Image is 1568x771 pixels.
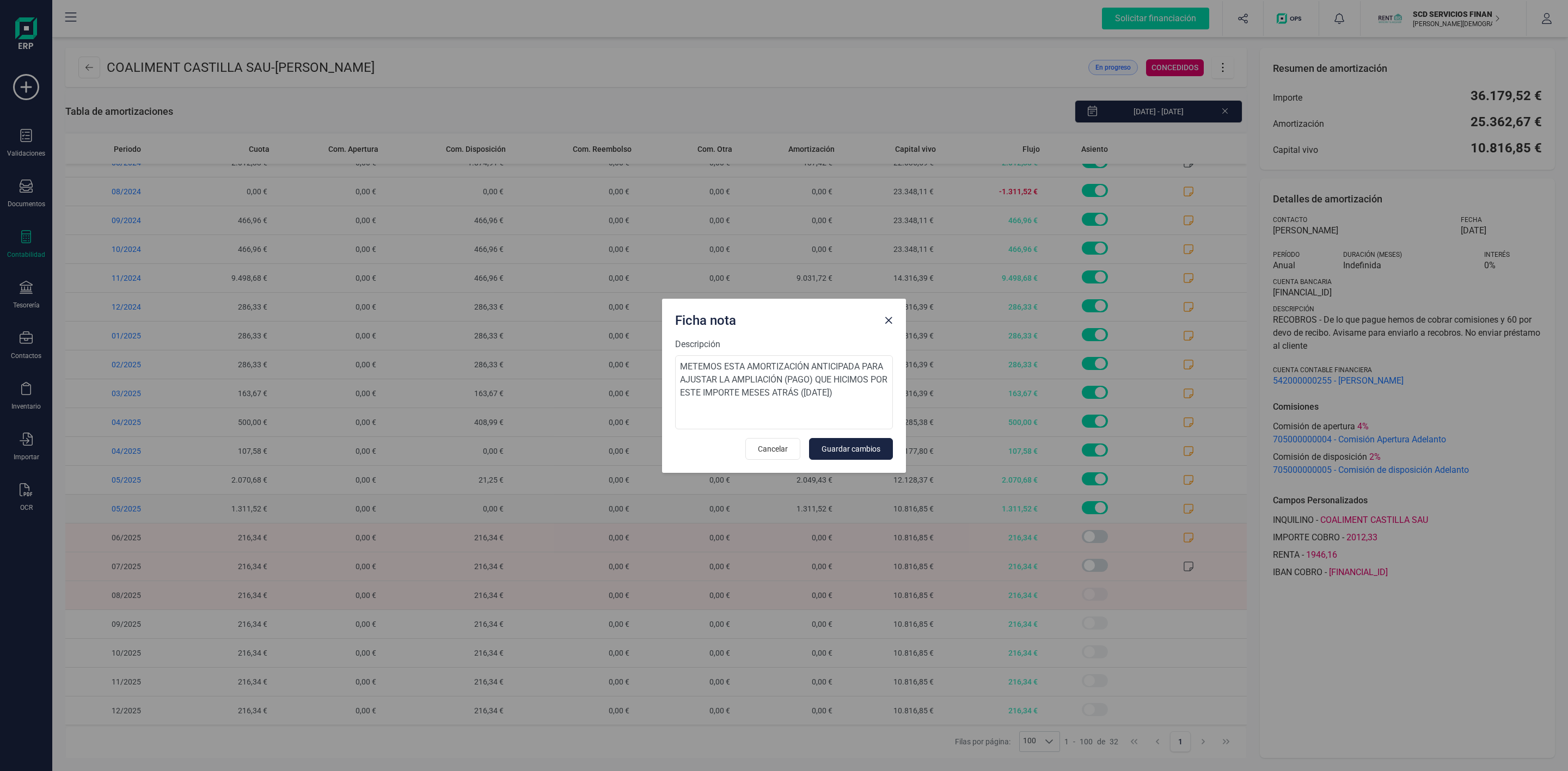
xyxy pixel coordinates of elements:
[675,338,893,351] label: Descripción
[675,355,893,429] textarea: METEMOS ESTA AMORTIZACIÓN ANTICIPADA PARA AJUSTAR LA AMPLIACIÓN (PAGO) QUE HICIMOS POR ESTE IMPOR...
[880,312,897,329] button: Close
[822,443,880,454] span: Guardar cambios
[758,443,788,454] span: Cancelar
[809,438,893,460] button: Guardar cambios
[745,438,800,460] button: Cancelar
[671,307,880,329] div: Ficha nota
